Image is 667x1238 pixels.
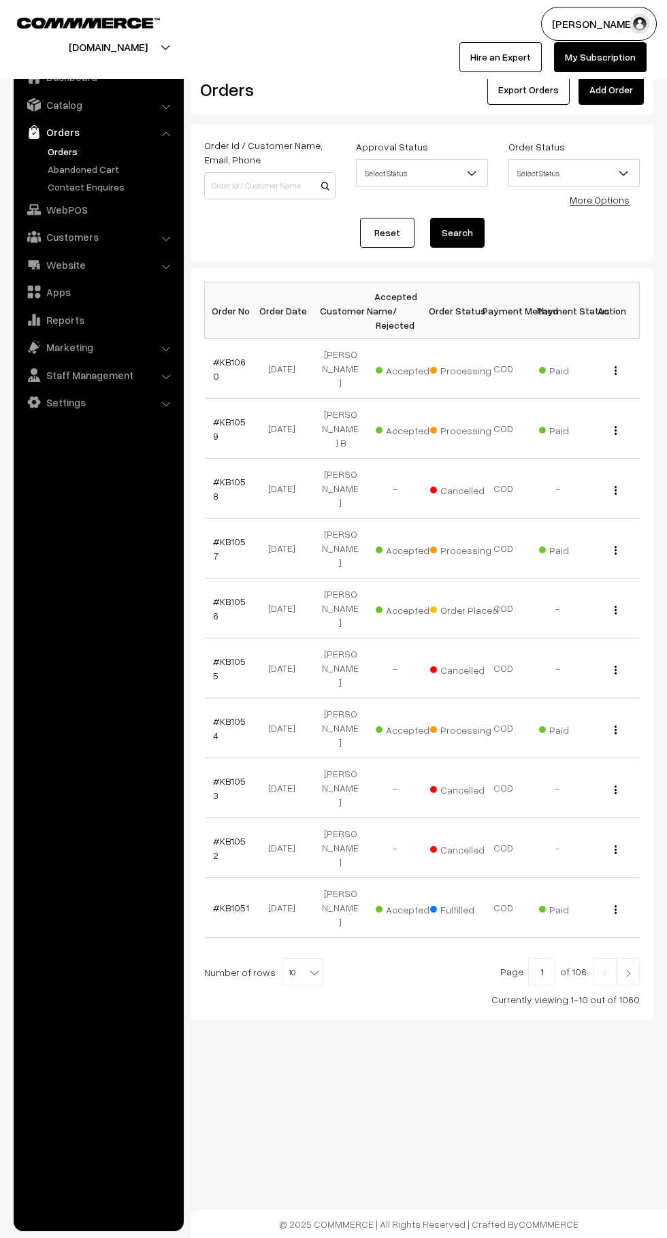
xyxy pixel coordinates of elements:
[313,878,368,938] td: [PERSON_NAME]
[313,519,368,579] td: [PERSON_NAME]
[541,7,657,41] button: [PERSON_NAME]…
[313,638,368,698] td: [PERSON_NAME]
[376,899,444,917] span: Accepted
[430,600,498,617] span: Order Placed
[356,159,487,186] span: Select Status
[531,579,585,638] td: -
[313,399,368,459] td: [PERSON_NAME] B
[17,93,179,117] a: Catalog
[17,18,160,28] img: COMMMERCE
[430,360,498,378] span: Processing
[508,159,640,186] span: Select Status
[615,845,617,854] img: Menu
[368,282,422,339] th: Accepted / Rejected
[430,839,498,857] span: Cancelled
[368,758,422,818] td: -
[531,638,585,698] td: -
[282,958,323,985] span: 10
[200,79,334,100] h2: Orders
[585,282,640,339] th: Action
[17,120,179,144] a: Orders
[259,878,313,938] td: [DATE]
[376,540,444,557] span: Accepted
[213,416,246,442] a: #KB1059
[259,282,313,339] th: Order Date
[476,339,531,399] td: COD
[213,476,246,502] a: #KB1058
[519,1218,579,1230] a: COMMMERCE
[430,540,498,557] span: Processing
[213,356,246,382] a: #KB1060
[539,420,607,438] span: Paid
[531,282,585,339] th: Payment Status
[368,818,422,878] td: -
[430,899,498,917] span: Fulfilled
[213,655,246,681] a: #KB1055
[630,14,650,34] img: user
[476,818,531,878] td: COD
[213,835,246,861] a: #KB1052
[213,596,246,621] a: #KB1056
[476,638,531,698] td: COD
[44,162,179,176] a: Abandoned Cart
[44,144,179,159] a: Orders
[430,779,498,797] span: Cancelled
[313,818,368,878] td: [PERSON_NAME]
[17,390,179,414] a: Settings
[259,818,313,878] td: [DATE]
[539,360,607,378] span: Paid
[487,75,570,105] button: Export Orders
[259,459,313,519] td: [DATE]
[430,480,498,498] span: Cancelled
[531,459,585,519] td: -
[213,715,246,741] a: #KB1054
[476,459,531,519] td: COD
[204,992,640,1007] div: Currently viewing 1-10 out of 1060
[615,905,617,914] img: Menu
[615,606,617,615] img: Menu
[476,519,531,579] td: COD
[17,225,179,249] a: Customers
[259,519,313,579] td: [DATE]
[459,42,542,72] a: Hire an Expert
[376,360,444,378] span: Accepted
[259,698,313,758] td: [DATE]
[430,659,498,677] span: Cancelled
[376,719,444,737] span: Accepted
[554,42,647,72] a: My Subscription
[204,138,336,167] label: Order Id / Customer Name, Email, Phone
[376,420,444,438] span: Accepted
[313,282,368,339] th: Customer Name
[17,253,179,277] a: Website
[570,194,630,206] a: More Options
[476,399,531,459] td: COD
[476,698,531,758] td: COD
[430,719,498,737] span: Processing
[615,366,617,375] img: Menu
[259,758,313,818] td: [DATE]
[430,218,485,248] button: Search
[539,719,607,737] span: Paid
[205,282,259,339] th: Order No
[476,758,531,818] td: COD
[476,878,531,938] td: COD
[17,363,179,387] a: Staff Management
[615,666,617,674] img: Menu
[615,546,617,555] img: Menu
[430,420,498,438] span: Processing
[615,785,617,794] img: Menu
[531,758,585,818] td: -
[17,197,179,222] a: WebPOS
[579,75,644,105] a: Add Order
[213,902,249,913] a: #KB1051
[17,280,179,304] a: Apps
[313,579,368,638] td: [PERSON_NAME]
[476,282,531,339] th: Payment Method
[560,966,587,977] span: of 106
[259,579,313,638] td: [DATE]
[539,540,607,557] span: Paid
[615,426,617,435] img: Menu
[476,579,531,638] td: COD
[376,600,444,617] span: Accepted
[509,161,639,185] span: Select Status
